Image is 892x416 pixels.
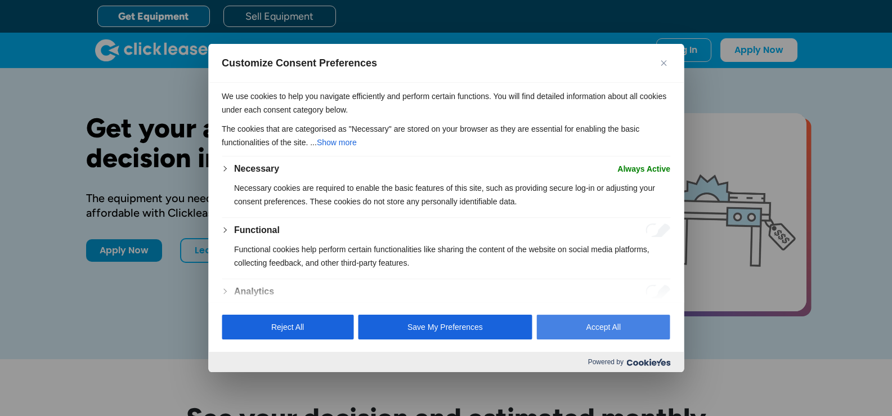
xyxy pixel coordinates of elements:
div: Customize Consent Preferences [208,44,684,373]
span: Always Active [617,162,670,176]
button: Reject All [222,315,353,339]
img: Close [661,60,666,66]
div: Powered by [208,352,684,372]
p: The cookies that are categorised as "Necessary" are stored on your browser as they are essential ... [222,122,670,149]
p: Functional cookies help perform certain functionalities like sharing the content of the website o... [234,243,670,270]
button: Necessary [234,162,279,176]
img: Cookieyes logo [626,359,670,366]
button: Save My Preferences [358,315,532,339]
p: We use cookies to help you navigate efficiently and perform certain functions. You will find deta... [222,90,670,117]
button: Functional [234,223,280,237]
button: Accept All [537,315,670,339]
button: Show more [317,136,357,149]
input: Enable Functional [646,223,670,237]
span: Customize Consent Preferences [222,56,377,70]
p: Necessary cookies are required to enable the basic features of this site, such as providing secur... [234,181,670,208]
button: Close [657,56,670,70]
